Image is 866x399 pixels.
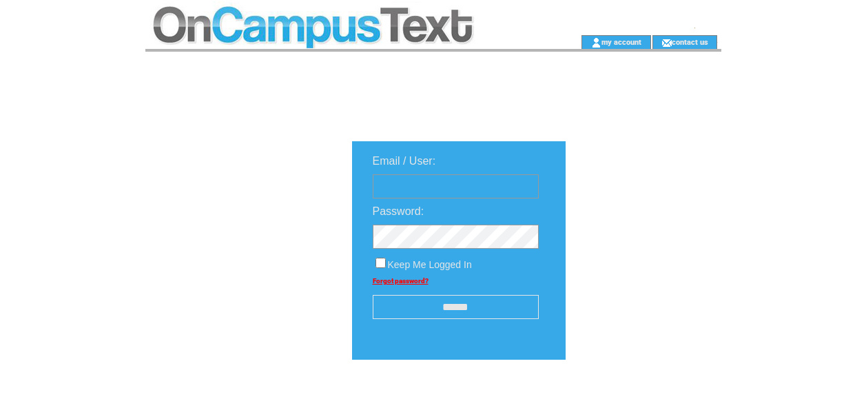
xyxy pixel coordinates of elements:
a: my account [601,37,641,46]
span: Password: [373,205,424,217]
span: Keep Me Logged In [388,259,472,270]
span: Email / User: [373,155,436,167]
a: Forgot password? [373,277,429,285]
img: contact_us_icon.gif;jsessionid=2639F4265084F6589387F71CEF403521 [661,37,672,48]
img: account_icon.gif;jsessionid=2639F4265084F6589387F71CEF403521 [591,37,601,48]
a: contact us [672,37,708,46]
